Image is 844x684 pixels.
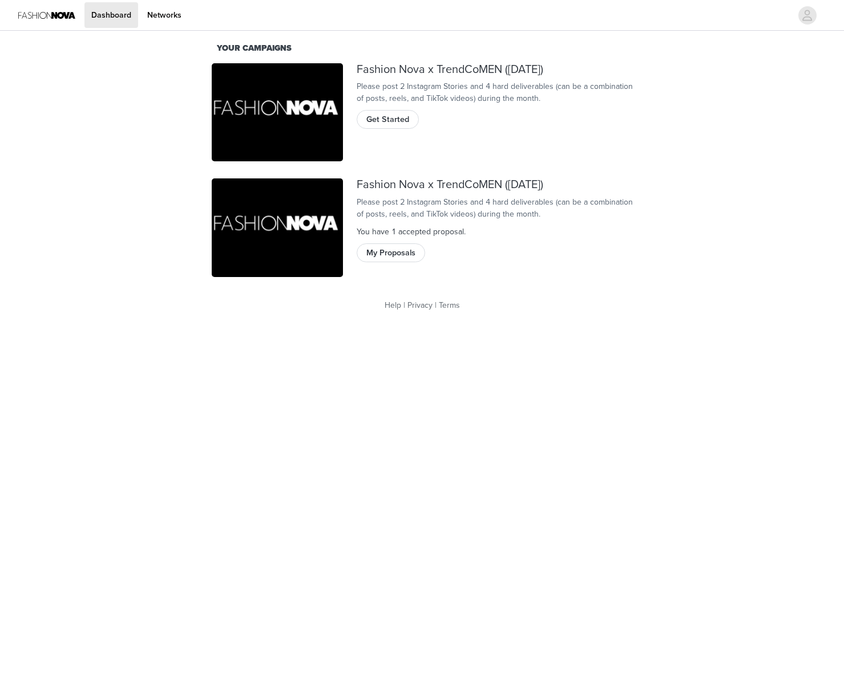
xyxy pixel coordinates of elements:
span: | [435,300,437,310]
div: Fashion Nova x TrendCoMEN ([DATE]) [357,178,633,192]
div: Fashion Nova x TrendCoMEN ([DATE]) [357,63,633,76]
span: Get Started [366,113,409,126]
img: Fashion Nova Logo [18,2,75,28]
img: Fashion Nova [212,63,343,162]
a: Help [385,300,401,310]
button: Get Started [357,110,419,128]
button: My Proposals [357,243,425,262]
div: Your Campaigns [217,42,628,55]
a: Privacy [407,300,433,310]
div: Please post 2 Instagram Stories and 4 hard deliverables (can be a combination of posts, reels, an... [357,80,633,104]
span: | [403,300,405,310]
div: Please post 2 Instagram Stories and 4 hard deliverables (can be a combination of posts, reels, an... [357,196,633,220]
span: You have 1 accepted proposal . [357,227,466,237]
img: Fashion Nova [212,178,343,277]
div: avatar [802,6,813,25]
a: Dashboard [84,2,138,28]
a: Terms [439,300,460,310]
a: Networks [140,2,188,28]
